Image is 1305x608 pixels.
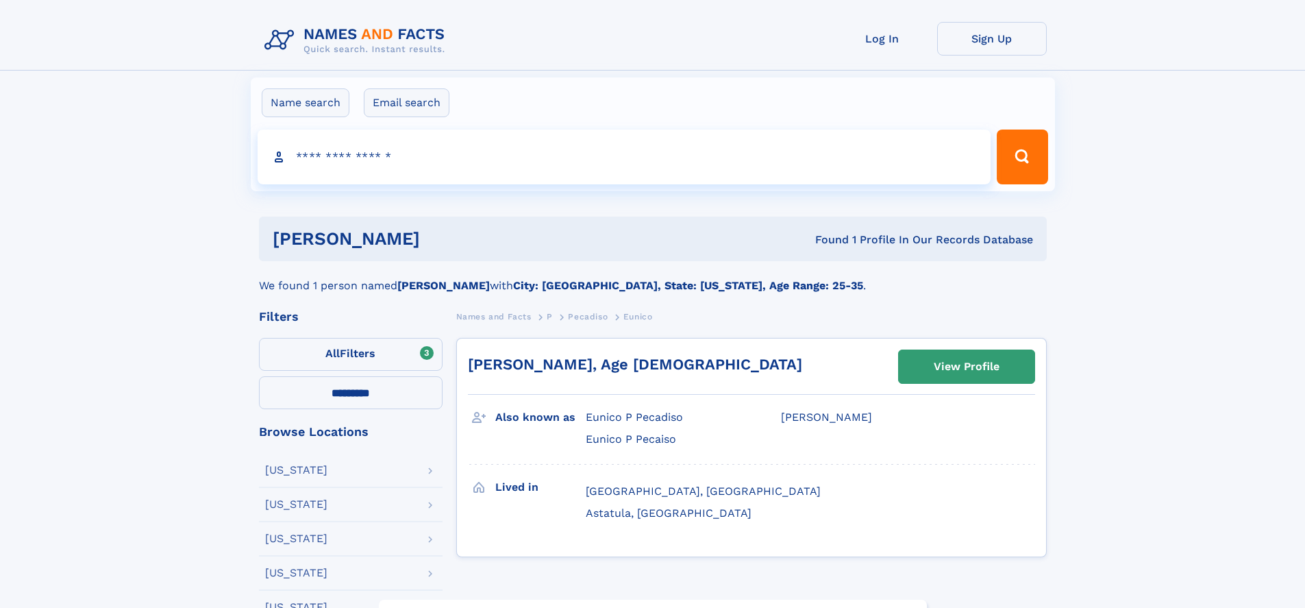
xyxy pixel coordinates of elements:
[262,88,349,117] label: Name search
[781,411,872,424] span: [PERSON_NAME]
[547,312,553,321] span: P
[265,499,327,510] div: [US_STATE]
[259,22,456,59] img: Logo Names and Facts
[259,261,1047,294] div: We found 1 person named with .
[258,130,991,184] input: search input
[397,279,490,292] b: [PERSON_NAME]
[265,533,327,544] div: [US_STATE]
[934,351,999,382] div: View Profile
[617,232,1033,247] div: Found 1 Profile In Our Records Database
[547,308,553,325] a: P
[265,465,327,476] div: [US_STATE]
[468,356,802,373] a: [PERSON_NAME], Age [DEMOGRAPHIC_DATA]
[623,312,653,321] span: Eunico
[259,426,443,438] div: Browse Locations
[828,22,937,56] a: Log In
[265,568,327,579] div: [US_STATE]
[495,406,586,429] h3: Also known as
[456,308,532,325] a: Names and Facts
[586,507,751,520] span: Astatula, [GEOGRAPHIC_DATA]
[259,311,443,323] div: Filters
[259,338,443,371] label: Filters
[586,411,683,424] span: Eunico P Pecadiso
[568,308,608,325] a: Pecadiso
[325,347,340,360] span: All
[997,130,1047,184] button: Search Button
[899,350,1034,383] a: View Profile
[513,279,863,292] b: City: [GEOGRAPHIC_DATA], State: [US_STATE], Age Range: 25-35
[586,433,676,446] span: Eunico P Pecaiso
[495,476,586,499] h3: Lived in
[937,22,1047,56] a: Sign Up
[568,312,608,321] span: Pecadiso
[273,230,618,247] h1: [PERSON_NAME]
[364,88,449,117] label: Email search
[586,485,821,498] span: [GEOGRAPHIC_DATA], [GEOGRAPHIC_DATA]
